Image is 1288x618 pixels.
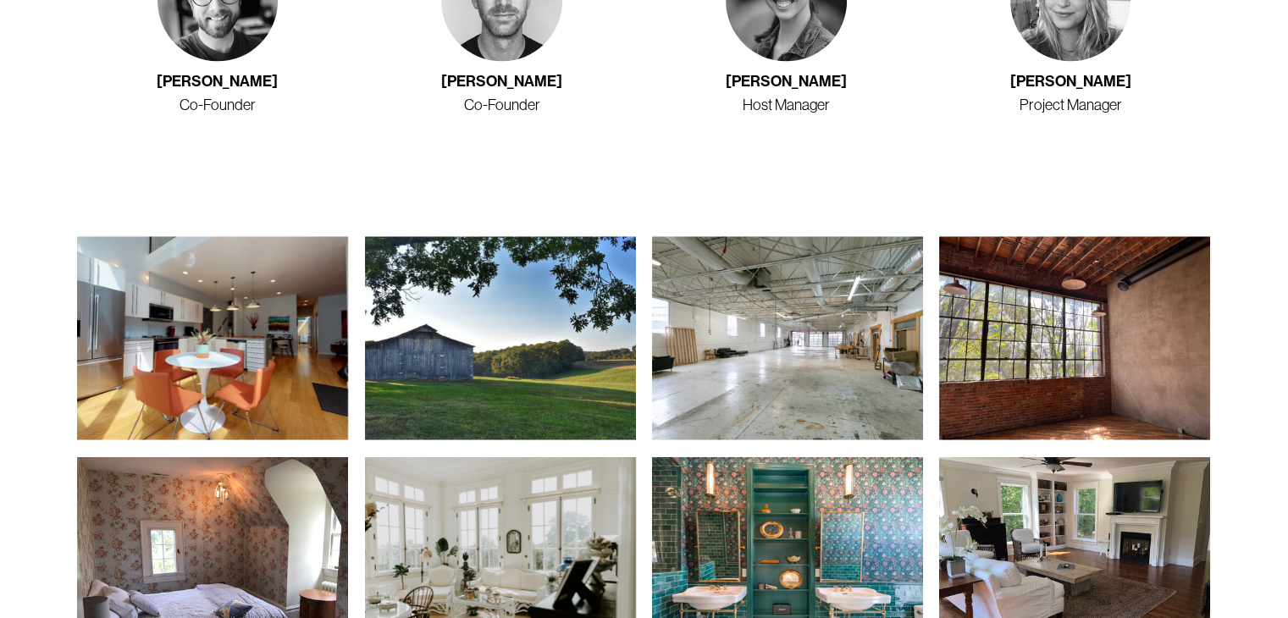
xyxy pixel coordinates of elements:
[652,236,923,439] img: 3.jpeg
[362,72,642,91] h2: [PERSON_NAME]
[931,72,1211,91] h2: [PERSON_NAME]
[365,236,636,439] img: 7.jpeg
[646,72,926,91] h2: [PERSON_NAME]
[931,94,1211,117] p: Project Manager
[77,94,357,117] p: Co-Founder
[77,236,348,439] img: 2.jpg
[77,72,357,91] h2: [PERSON_NAME]
[939,236,1210,439] img: 12.jpg
[362,94,642,117] p: Co-Founder
[646,94,926,117] p: Host Manager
